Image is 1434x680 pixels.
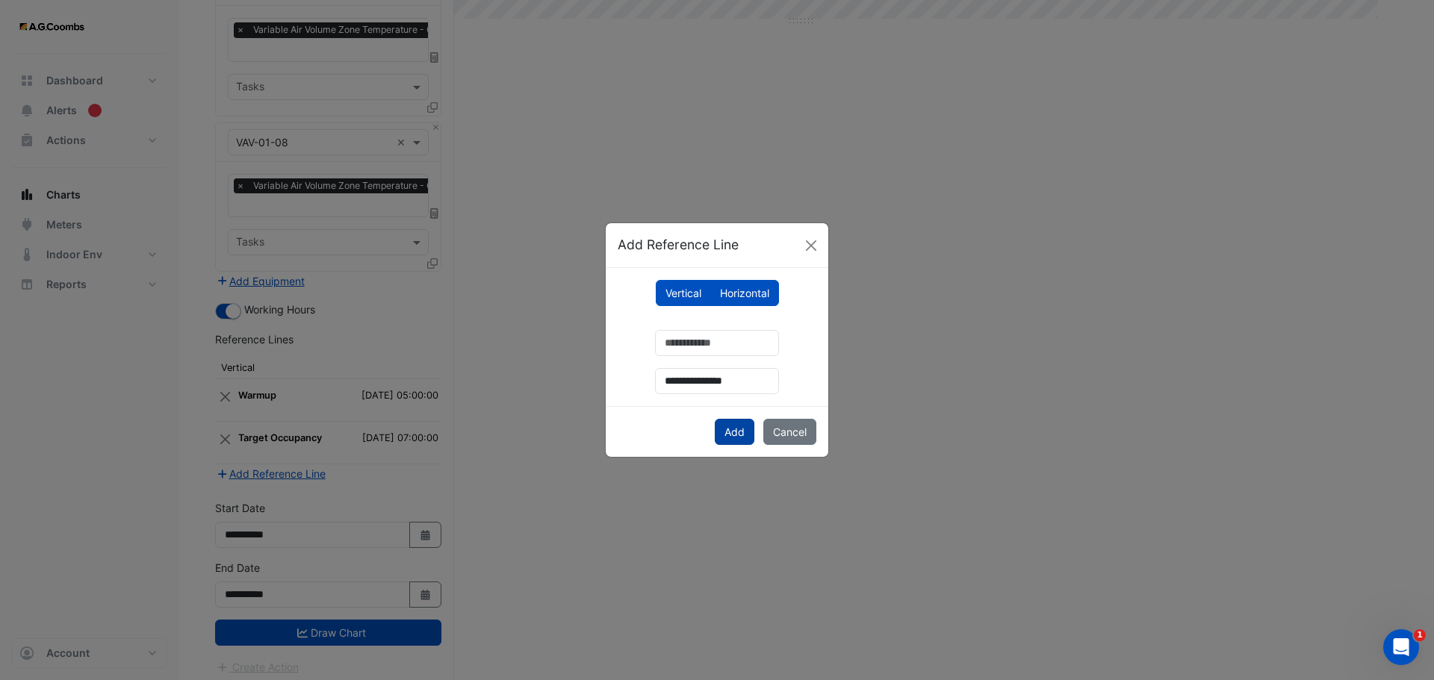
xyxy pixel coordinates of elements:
h5: Add Reference Line [618,235,739,255]
button: Close [800,234,822,257]
button: Add [715,419,754,445]
iframe: Intercom live chat [1383,629,1419,665]
button: Cancel [763,419,816,445]
span: 1 [1414,629,1426,641]
label: Horizontal [710,280,779,306]
label: Vertical [656,280,711,306]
